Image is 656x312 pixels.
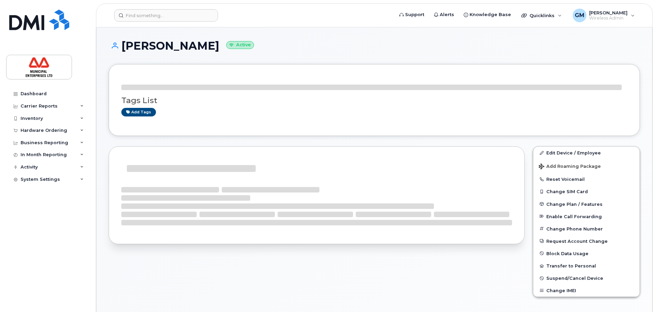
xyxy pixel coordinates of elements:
[533,272,640,284] button: Suspend/Cancel Device
[539,164,601,170] span: Add Roaming Package
[533,247,640,260] button: Block Data Usage
[226,41,254,49] small: Active
[121,108,156,116] a: Add tags
[533,198,640,210] button: Change Plan / Features
[546,276,603,281] span: Suspend/Cancel Device
[533,223,640,235] button: Change Phone Number
[533,210,640,223] button: Enable Call Forwarding
[533,159,640,173] button: Add Roaming Package
[533,235,640,247] button: Request Account Change
[546,214,602,219] span: Enable Call Forwarding
[533,173,640,185] button: Reset Voicemail
[533,185,640,198] button: Change SIM Card
[533,284,640,297] button: Change IMEI
[546,201,603,207] span: Change Plan / Features
[121,96,627,105] h3: Tags List
[533,260,640,272] button: Transfer to Personal
[533,147,640,159] a: Edit Device / Employee
[109,40,640,52] h1: [PERSON_NAME]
